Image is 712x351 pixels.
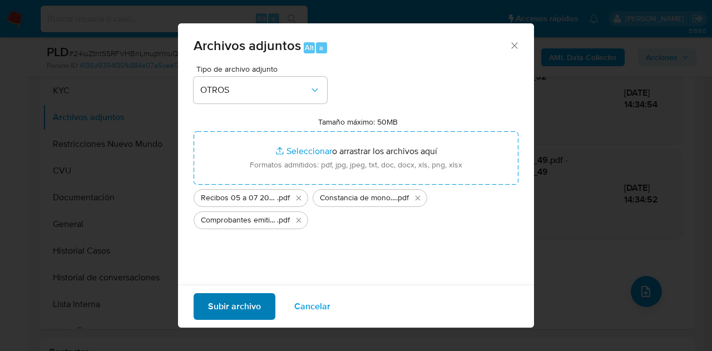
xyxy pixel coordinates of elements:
[201,215,277,226] span: Comprobantes emitidos
[194,36,301,55] span: Archivos adjuntos
[305,42,314,53] span: Alt
[194,77,327,103] button: OTROS
[509,40,519,50] button: Cerrar
[320,192,396,204] span: Constancia de monotributo
[396,192,409,204] span: .pdf
[277,215,290,226] span: .pdf
[292,214,305,227] button: Eliminar Comprobantes emitidos.pdf
[194,293,275,320] button: Subir archivo
[201,192,277,204] span: Recibos 05 a 07 2025
[292,191,305,205] button: Eliminar Recibos 05 a 07 2025.pdf
[318,117,398,127] label: Tamaño máximo: 50MB
[196,65,330,73] span: Tipo de archivo adjunto
[194,185,518,229] ul: Archivos seleccionados
[280,293,345,320] button: Cancelar
[200,85,309,96] span: OTROS
[294,294,330,319] span: Cancelar
[411,191,424,205] button: Eliminar Constancia de monotributo.pdf
[208,294,261,319] span: Subir archivo
[277,192,290,204] span: .pdf
[319,42,323,53] span: a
